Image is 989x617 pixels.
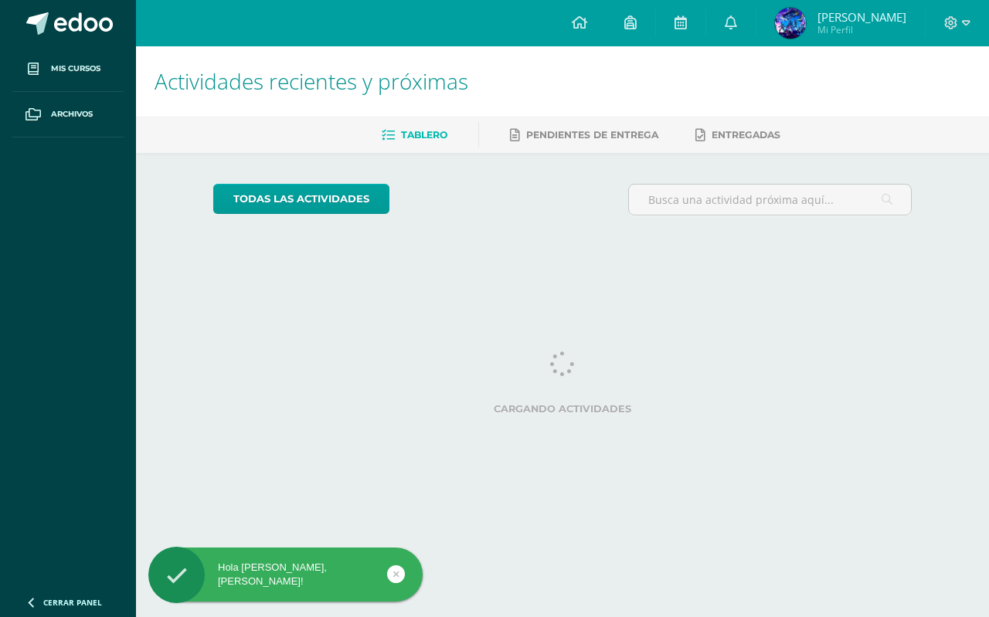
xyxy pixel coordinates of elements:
label: Cargando actividades [213,403,913,415]
span: Entregadas [712,129,780,141]
a: Tablero [382,123,447,147]
div: Hola [PERSON_NAME], [PERSON_NAME]! [148,561,423,588]
a: Archivos [12,92,124,137]
a: Mis cursos [12,46,124,92]
a: todas las Actividades [213,184,389,214]
span: Tablero [401,129,447,141]
input: Busca una actividad próxima aquí... [629,185,912,215]
a: Entregadas [695,123,780,147]
span: Archivos [51,108,93,120]
img: 648efb2d30ac57ac0d568396767e17b0.png [775,8,806,39]
a: Pendientes de entrega [510,123,658,147]
span: [PERSON_NAME] [817,9,906,25]
span: Actividades recientes y próximas [155,66,468,96]
span: Pendientes de entrega [526,129,658,141]
span: Mi Perfil [817,23,906,36]
span: Mis cursos [51,63,100,75]
span: Cerrar panel [43,597,102,608]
